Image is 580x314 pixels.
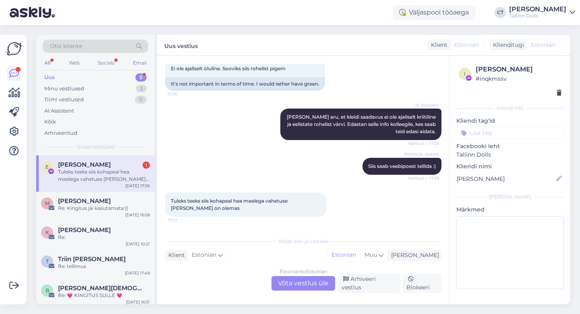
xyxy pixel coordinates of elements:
span: Muu [365,251,377,258]
div: Kliendi info [456,105,564,112]
span: Ei ole ajaliselt oluline. Sooviks siis rohelist pigem [171,65,286,71]
p: Tallinn Dolls [456,151,564,159]
p: Kliendi nimi [456,162,564,171]
span: K [46,229,49,235]
span: i [464,71,466,77]
div: Email [131,58,148,68]
div: All [43,58,52,68]
p: Märkmed [456,205,564,214]
div: Kõik [44,118,56,126]
p: Kliendi tag'id [456,117,564,125]
div: AI Assistent [44,107,74,115]
div: [DATE] 16:58 [125,212,150,218]
span: Tuleks teeks siis kohapeal hea meelega vahetuse [PERSON_NAME] on olemas [171,198,289,211]
span: Kaarin Reinson [58,226,111,234]
span: Bärbel Salumäe [58,285,142,292]
div: Arhiveeritud [44,129,77,137]
a: [PERSON_NAME]Tallinn Dolls [509,6,575,19]
span: Estonian [192,251,216,260]
div: Estonian [327,249,360,261]
span: [PERSON_NAME] aru, et kleidi saadavus ei ole ajaliselt kriitiline ja eelistate rohelist värvi. Ed... [287,114,437,134]
div: Tuleks teeks siis kohapeal hea meelega vahetuse [PERSON_NAME] on olemas [58,168,150,183]
span: Nähtud ✓ 17:35 [408,140,439,147]
span: Estonian [531,41,555,49]
div: # inqkmssv [476,74,561,83]
div: Blokeeri [403,274,441,293]
div: Valige keel ja vastake [165,238,441,245]
img: Askly Logo [6,41,22,57]
span: AI Assistent [409,102,439,108]
span: 17:35 [168,91,198,97]
span: 17:37 [168,217,198,223]
div: Klient [165,251,185,260]
div: Web [67,58,81,68]
div: 1 [143,161,150,169]
div: Võta vestlus üle [271,276,335,291]
div: Re: 💗 KINGITUS SULLE 💗 [58,292,150,299]
div: Tallinn Dolls [509,13,566,19]
div: Uus [44,73,55,82]
div: [DATE] 17:36 [125,183,150,189]
span: Uued vestlused [77,143,114,151]
div: 3 [136,85,147,93]
div: 0 [135,96,147,104]
input: Lisa tag [456,127,564,139]
span: T [46,258,49,264]
span: Siis saab veebipoest tellida :) [368,163,436,169]
div: [PERSON_NAME] [456,193,564,201]
span: E [46,164,49,170]
div: [DATE] 16:31 [126,299,150,305]
div: 5 [135,73,147,82]
span: B [46,287,49,293]
span: Elerin Urvak [58,161,111,168]
input: Lisa nimi [457,174,555,183]
span: Triin Köster [58,255,126,263]
div: Re: Kingitus jäi kasutamata:(( [58,205,150,212]
p: Facebooki leht [456,142,564,151]
div: Estonian to Estonian [280,268,327,275]
div: [DATE] 17:49 [125,270,150,276]
div: [DATE] 10:21 [126,241,150,247]
span: M [45,200,50,206]
div: Socials [96,58,116,68]
div: Väljaspool tööaega [393,5,475,20]
div: Tiimi vestlused [44,96,84,104]
span: Otsi kliente [50,42,82,50]
div: Re: [58,234,150,241]
div: Arhiveeri vestlus [338,274,400,293]
div: It's not important in terms of time. I would rather have green. [165,77,325,91]
div: CT [495,7,506,18]
div: Klienditugi [490,41,524,49]
div: [PERSON_NAME] [388,251,439,260]
div: Minu vestlused [44,85,84,93]
div: [PERSON_NAME] [509,6,566,13]
span: Nähtud ✓ 17:36 [408,175,439,181]
span: Estonian [454,41,479,49]
div: [PERSON_NAME] [476,65,561,74]
span: Marju Heinlaid [58,197,111,205]
div: Re: tellimus [58,263,150,270]
label: Uus vestlus [164,40,198,50]
div: Klient [428,41,447,49]
span: [PERSON_NAME] [404,151,439,157]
